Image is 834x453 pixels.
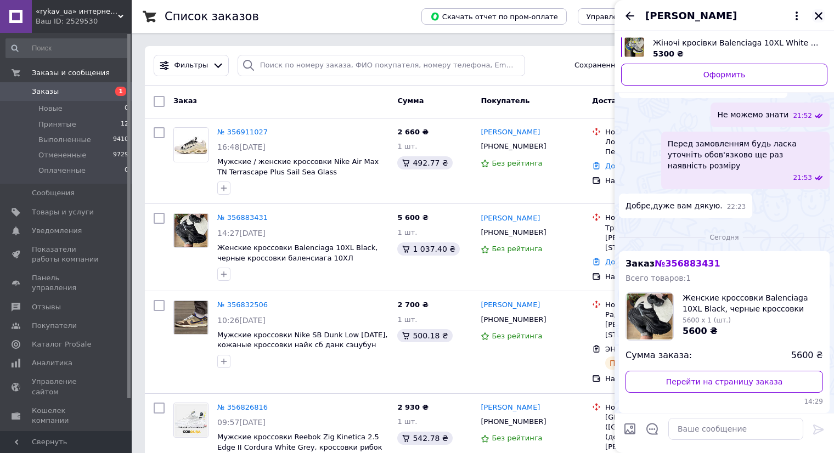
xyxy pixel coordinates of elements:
[217,213,268,222] a: № 356883431
[125,166,128,175] span: 0
[621,37,827,59] a: Посмотреть товар
[605,310,717,340] div: Радывылив, №1: ул. [PERSON_NAME][STREET_ADDRESS]
[32,87,59,97] span: Заказы
[625,349,692,362] span: Сумма заказа:
[653,49,684,58] span: 5300 ₴
[32,339,91,349] span: Каталог ProSale
[32,245,102,264] span: Показатели работы компании
[706,233,743,242] span: Сегодня
[605,258,653,266] a: Добавить ЭН
[32,226,82,236] span: Уведомления
[397,128,428,136] span: 2 660 ₴
[574,60,664,71] span: Сохраненные фильтры:
[605,403,717,412] div: Нова Пошта
[397,242,460,256] div: 1 037.40 ₴
[605,162,653,170] a: Добавить ЭН
[624,37,644,57] img: 5930617270_w640_h640_zhenskie-krossovki-balenciaga.jpg
[793,111,812,121] span: 21:52 29.05.2025
[217,418,266,427] span: 09:57[DATE]
[238,55,525,76] input: Поиск по номеру заказа, ФИО покупателя, номеру телефона, Email, номеру накладной
[605,300,717,310] div: Нова Пошта
[38,150,86,160] span: Отмененные
[397,142,417,150] span: 1 шт.
[683,326,718,336] span: 5600 ₴
[605,345,684,353] span: ЭН: 20451224774007
[478,415,548,429] div: [PHONE_NUMBER]
[38,166,86,175] span: Оплаченные
[668,138,823,171] span: Перед замовленням будь ласка уточніть обов'язково ще раз наявність розміру
[217,244,377,272] a: Женские кроссовки Balenciaga 10XL Black, черные кроссовки баленсиага 10ХЛ баленсияга
[717,109,788,121] span: Не можемо знати
[121,120,128,129] span: 12
[625,258,720,269] span: Заказ
[605,223,717,253] div: Трускавець, №1: вул. [PERSON_NAME][STREET_ADDRESS]
[32,358,72,368] span: Аналитика
[217,229,266,237] span: 14:27[DATE]
[621,64,827,86] a: Оформить
[217,316,266,325] span: 10:26[DATE]
[478,225,548,240] div: [PHONE_NUMBER]
[217,157,379,196] span: Мужские / женские кроссовки Nike Air Max TN Terrascape Plus Sail Sea Glass [PERSON_NAME] аир [PER...
[397,403,428,411] span: 2 930 ₴
[625,371,823,393] a: Перейти на страницу заказа
[605,176,717,186] div: Наложенный платеж
[625,200,723,212] span: Добре,дуже вам дякую.
[625,274,691,282] span: Всего товаров: 1
[173,403,208,438] a: Фото товару
[605,374,717,384] div: Наложенный платеж
[793,173,812,183] span: 21:53 29.05.2025
[683,316,731,324] span: 5600 x 1 (шт.)
[397,417,417,426] span: 1 шт.
[173,213,208,248] a: Фото товару
[32,207,94,217] span: Товары и услуги
[481,403,540,413] a: [PERSON_NAME]
[653,37,819,48] span: Жіночі кросівки Balenciaga 10XL White Blue Yellow, кросівки [PERSON_NAME] 10ХЛ баленсіяга
[174,403,208,437] img: Фото товару
[478,139,548,154] div: [PHONE_NUMBER]
[645,9,803,23] button: [PERSON_NAME]
[645,422,660,436] button: Открыть шаблоны ответов
[174,301,208,335] img: Фото товару
[492,332,542,340] span: Без рейтинга
[492,159,542,167] span: Без рейтинга
[397,432,452,445] div: 542.78 ₴
[5,38,129,58] input: Поиск
[492,434,542,442] span: Без рейтинга
[430,12,558,21] span: Скачать отчет по пром-оплате
[32,321,77,331] span: Покупатели
[481,127,540,138] a: [PERSON_NAME]
[397,329,452,342] div: 500.18 ₴
[605,213,717,223] div: Нова Пошта
[421,8,567,25] button: Скачать отчет по пром-оплате
[115,87,126,96] span: 1
[38,120,76,129] span: Принятые
[578,8,681,25] button: Управление статусами
[32,406,102,426] span: Кошелек компании
[113,150,128,160] span: 9729
[625,397,823,406] span: 14:29 12.08.2025
[791,349,823,362] span: 5600 ₴
[38,135,91,145] span: Выполненные
[727,202,746,212] span: 22:23 29.05.2025
[397,97,424,105] span: Сумма
[605,137,717,157] div: Лохвиця, №2 (до 10 кг): вул. Перемоги, 6
[217,331,387,349] a: Мужские кроссовки Nike SB Dunk Low [DATE], кожаные кроссовки найк сб данк сэцубун
[174,128,208,162] img: Фото товару
[605,127,717,137] div: Нова Пошта
[32,302,61,312] span: Отзывы
[626,293,673,340] img: 5930594215_w200_h200_zhenskie-krossovki-balenciaga.jpg
[397,213,428,222] span: 5 600 ₴
[397,301,428,309] span: 2 700 ₴
[173,127,208,162] a: Фото товару
[645,9,737,23] span: [PERSON_NAME]
[397,156,452,169] div: 492.77 ₴
[217,128,268,136] a: № 356911027
[397,228,417,236] span: 1 шт.
[481,300,540,310] a: [PERSON_NAME]
[397,315,417,324] span: 1 шт.
[173,300,208,335] a: Фото товару
[683,292,823,314] span: Женские кроссовки Balenciaga 10XL Black, черные кроссовки баленсиага 10ХЛ баленсияга
[592,97,669,105] span: Доставка и оплата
